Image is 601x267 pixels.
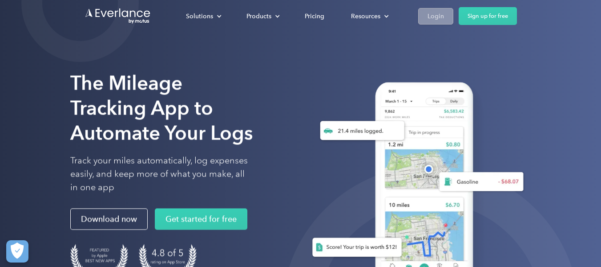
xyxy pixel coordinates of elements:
div: Resources [342,8,396,24]
button: Cookies Settings [6,240,28,263]
div: Solutions [186,11,213,22]
div: Login [428,11,444,22]
div: Resources [351,11,380,22]
a: Sign up for free [459,7,517,25]
p: Track your miles automatically, log expenses easily, and keep more of what you make, all in one app [70,154,248,194]
div: Solutions [177,8,229,24]
a: Login [418,8,453,25]
div: Products [246,11,271,22]
a: Download now [70,209,148,230]
a: Go to homepage [85,8,151,25]
a: Get started for free [155,209,247,230]
div: Products [238,8,287,24]
a: Pricing [296,8,333,24]
strong: The Mileage Tracking App to Automate Your Logs [70,71,253,145]
div: Pricing [305,11,324,22]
